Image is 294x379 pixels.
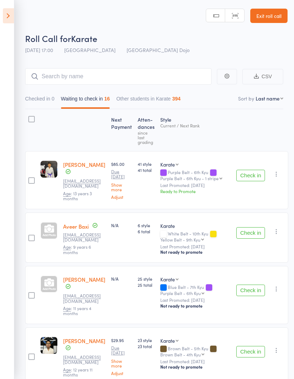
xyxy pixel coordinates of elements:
small: Last Promoted: [DATE] [160,359,231,364]
span: : 9 years 6 months [63,244,91,255]
span: : 12 years 11 months [63,366,93,378]
div: 0 [52,96,54,102]
span: [DATE] 17:00 [25,46,53,53]
img: image1744181545.png [41,337,57,354]
span: 41 total [138,167,155,173]
div: Next Payment [108,112,135,148]
small: Due [DATE] [111,169,132,179]
small: phelino@gmail.com [63,355,105,365]
label: Sort by [238,95,254,102]
small: Last Promoted: [DATE] [160,244,231,249]
span: 25 style [138,276,155,282]
span: Karate [71,32,97,44]
span: 23 style [138,337,155,343]
a: Show more [111,359,132,368]
small: Last Promoted: [DATE] [160,183,231,188]
div: Purple Belt - 6th Kyu - 1 stripe [160,176,219,181]
small: Last Promoted: [DATE] [160,298,231,303]
small: hbaxi79@gmail.com [63,232,105,243]
div: Ready to Promote [160,188,231,194]
button: Check in [236,227,265,239]
small: chengks@outlook.com [63,293,105,304]
div: Karate [160,337,175,344]
div: N/A [111,222,132,228]
button: Check in [236,285,265,296]
input: Search by name [25,68,212,85]
a: Adjust [111,195,132,199]
div: Purple Belt - 6th Kyu [160,170,231,181]
span: [GEOGRAPHIC_DATA] [64,46,115,53]
div: Purple Belt - 6th Kyu [160,291,201,295]
span: : 13 years 3 months [63,190,92,201]
small: Due [DATE] [111,345,132,356]
img: image1747811841.png [41,161,57,178]
button: Waiting to check in16 [61,92,110,109]
div: Last name [256,95,280,102]
span: 25 total [138,282,155,288]
button: CSV [242,69,283,84]
a: [PERSON_NAME] [63,161,105,168]
span: Roll Call for [25,32,71,44]
div: Not ready to promote [160,249,231,255]
div: Karate [160,222,231,229]
div: Karate [160,161,175,168]
a: Aveer Baxi [63,223,89,230]
div: Style [157,112,233,148]
div: 16 [104,96,110,102]
div: 394 [172,96,180,102]
div: White Belt - 10th Kyu [160,231,231,242]
span: [GEOGRAPHIC_DATA] Dojo [127,46,190,53]
button: Check in [236,170,265,181]
div: Not ready to promote [160,364,231,370]
a: Exit roll call [250,9,288,23]
div: Yellow Belt - 9th Kyu [160,237,200,242]
button: Checked in0 [25,92,54,109]
div: Current / Next Rank [160,123,231,128]
button: Other students in Karate394 [116,92,180,109]
span: : 11 years 4 months [63,305,91,316]
span: 6 style [138,222,155,228]
span: 23 total [138,343,155,349]
div: Not ready to promote [160,303,231,309]
a: Show more [111,182,132,192]
div: $85.00 [111,161,132,199]
a: [PERSON_NAME] [63,337,105,345]
div: N/A [111,276,132,282]
div: Atten­dances [135,112,157,148]
div: Brown Belt - 4th Kyu [160,352,201,357]
a: [PERSON_NAME] [63,276,105,283]
a: Adjust [111,371,132,375]
span: 6 total [138,228,155,234]
small: hbaxi79@gmail.com [63,178,105,189]
div: Brown Belt - 5th Kyu [160,346,231,357]
div: $29.95 [111,337,132,375]
div: since last grading [138,130,155,144]
div: Karate [160,276,175,283]
span: 41 style [138,161,155,167]
div: Blue Belt - 7th Kyu [160,285,231,295]
button: Check in [236,346,265,357]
